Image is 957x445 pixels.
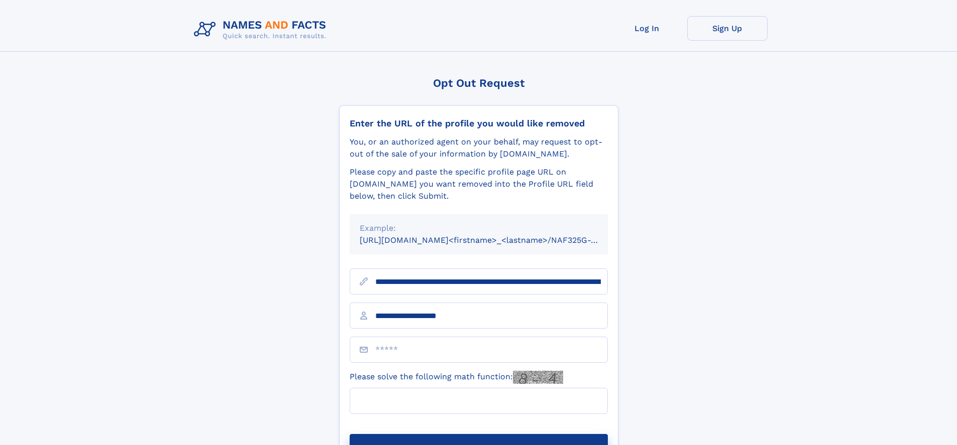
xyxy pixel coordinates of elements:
[350,136,608,160] div: You, or an authorized agent on your behalf, may request to opt-out of the sale of your informatio...
[360,222,598,234] div: Example:
[350,118,608,129] div: Enter the URL of the profile you would like removed
[360,235,627,245] small: [URL][DOMAIN_NAME]<firstname>_<lastname>/NAF325G-xxxxxxxx
[190,16,335,43] img: Logo Names and Facts
[607,16,687,41] a: Log In
[687,16,768,41] a: Sign Up
[350,166,608,202] div: Please copy and paste the specific profile page URL on [DOMAIN_NAME] you want removed into the Pr...
[350,371,563,384] label: Please solve the following math function:
[339,77,618,89] div: Opt Out Request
